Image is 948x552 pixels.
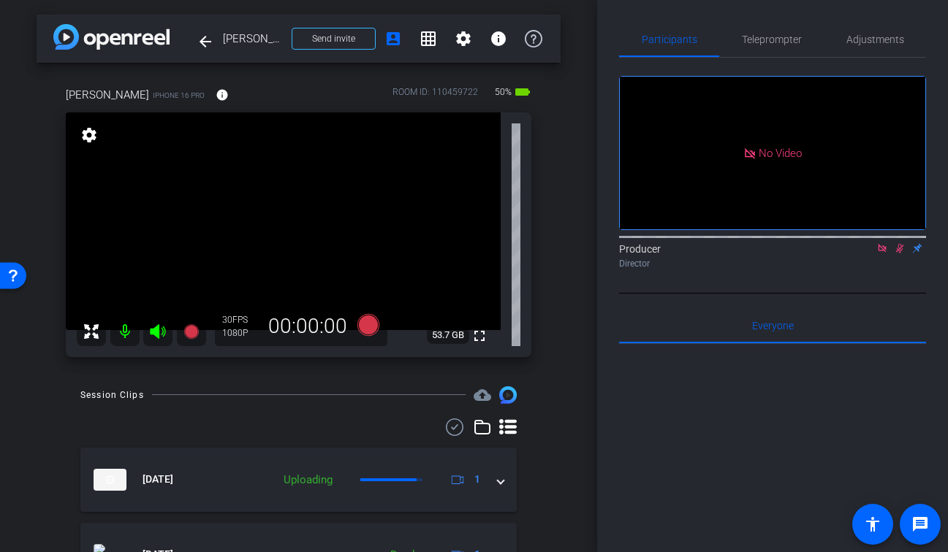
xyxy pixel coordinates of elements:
span: No Video [759,146,802,159]
div: 1080P [222,327,259,339]
span: Send invite [312,33,355,45]
span: Destinations for your clips [474,386,491,404]
button: Send invite [292,28,376,50]
span: 53.7 GB [427,326,469,344]
mat-icon: cloud_upload [474,386,491,404]
mat-icon: settings [455,30,472,47]
span: Teleprompter [742,34,802,45]
span: [PERSON_NAME] [66,87,149,103]
mat-icon: accessibility [864,515,881,533]
mat-icon: arrow_back [197,33,214,50]
div: Uploading [276,472,340,488]
div: 00:00:00 [259,314,357,339]
mat-icon: grid_on [420,30,437,47]
span: [PERSON_NAME] [223,24,283,53]
div: 30 [222,314,259,326]
span: Adjustments [846,34,904,45]
span: [DATE] [143,472,173,487]
mat-icon: settings [79,126,99,144]
span: FPS [232,315,248,325]
span: iPhone 16 Pro [153,90,205,101]
span: Participants [642,34,697,45]
div: Director [619,257,926,270]
mat-icon: message [911,515,929,533]
div: ROOM ID: 110459722 [393,85,478,107]
span: 50% [493,80,514,104]
img: thumb-nail [94,469,126,491]
img: Session clips [499,386,517,404]
mat-icon: account_box [384,30,402,47]
span: 1 [474,472,480,487]
mat-icon: info [490,30,507,47]
div: Producer [619,242,926,270]
mat-icon: fullscreen [471,327,488,345]
span: Everyone [752,321,794,331]
mat-icon: info [216,88,229,101]
mat-icon: battery_std [514,83,531,101]
div: Session Clips [80,388,144,402]
img: app-logo [53,24,170,50]
mat-expansion-panel-header: thumb-nail[DATE]Uploading1 [80,448,517,512]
